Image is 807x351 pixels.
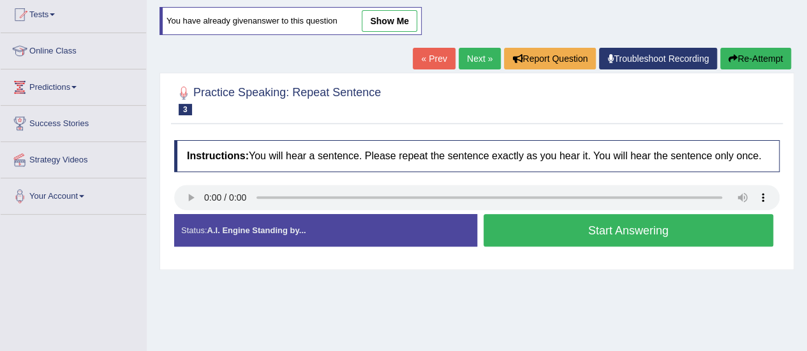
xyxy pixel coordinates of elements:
[174,214,477,247] div: Status:
[179,104,192,115] span: 3
[484,214,774,247] button: Start Answering
[599,48,717,69] a: Troubleshoot Recording
[720,48,791,69] button: Re-Attempt
[1,142,146,174] a: Strategy Videos
[1,33,146,65] a: Online Class
[1,178,146,210] a: Your Account
[187,150,249,161] b: Instructions:
[174,83,381,115] h2: Practice Speaking: Repeat Sentence
[174,140,780,172] h4: You will hear a sentence. Please repeat the sentence exactly as you hear it. You will hear the se...
[1,69,146,101] a: Predictions
[159,7,422,35] div: You have already given answer to this question
[362,10,417,32] a: show me
[459,48,501,69] a: Next »
[207,226,306,235] strong: A.I. Engine Standing by...
[413,48,455,69] a: « Prev
[504,48,596,69] button: Report Question
[1,106,146,138] a: Success Stories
